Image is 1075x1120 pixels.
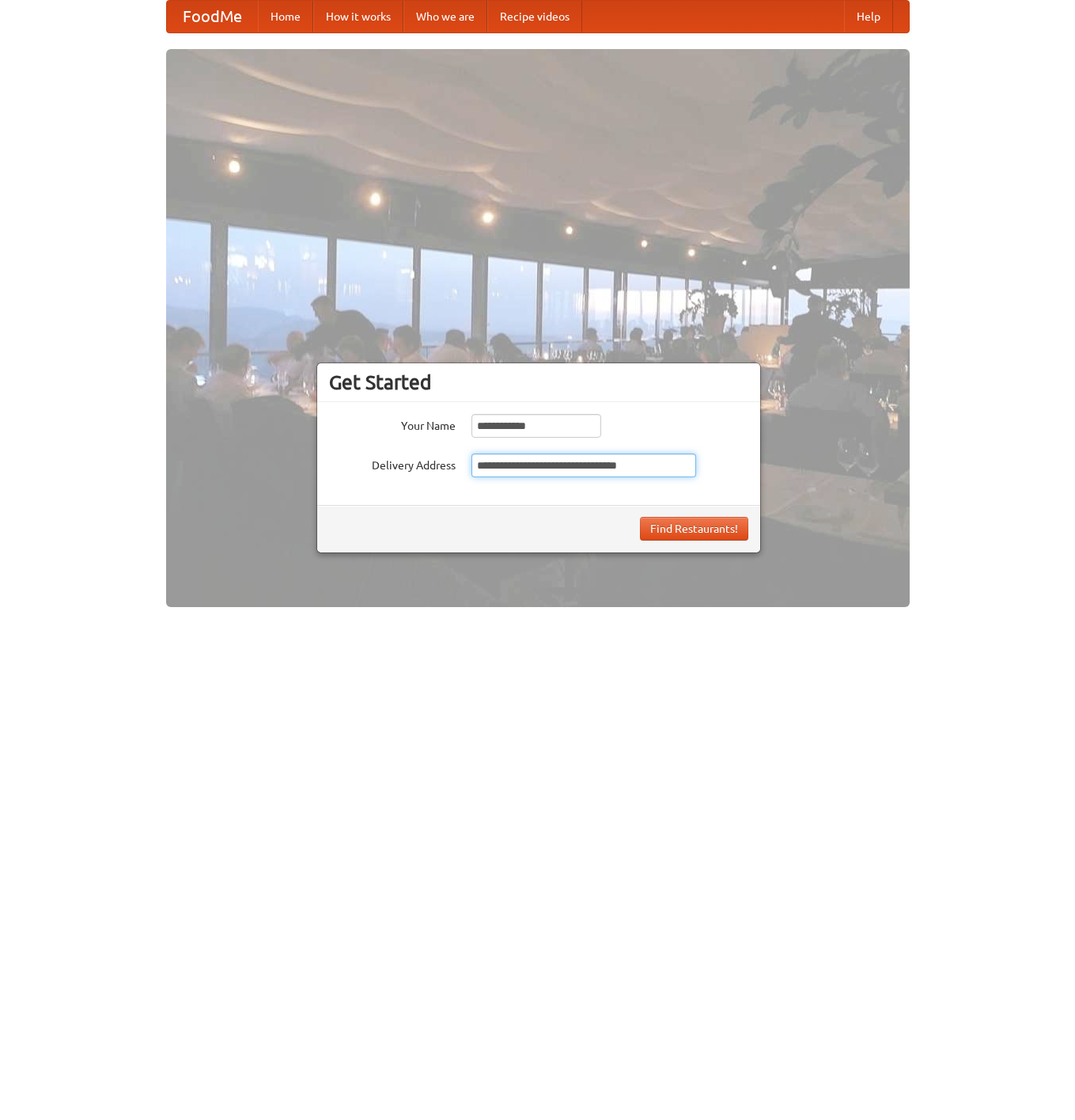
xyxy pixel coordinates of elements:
a: How it works [313,1,403,32]
h3: Get Started [329,370,748,394]
a: Home [258,1,313,32]
label: Your Name [329,414,456,434]
button: Find Restaurants! [640,517,748,541]
label: Delivery Address [329,454,456,473]
a: Help [844,1,893,32]
a: Who we are [403,1,487,32]
a: Recipe videos [487,1,582,32]
a: FoodMe [167,1,258,32]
